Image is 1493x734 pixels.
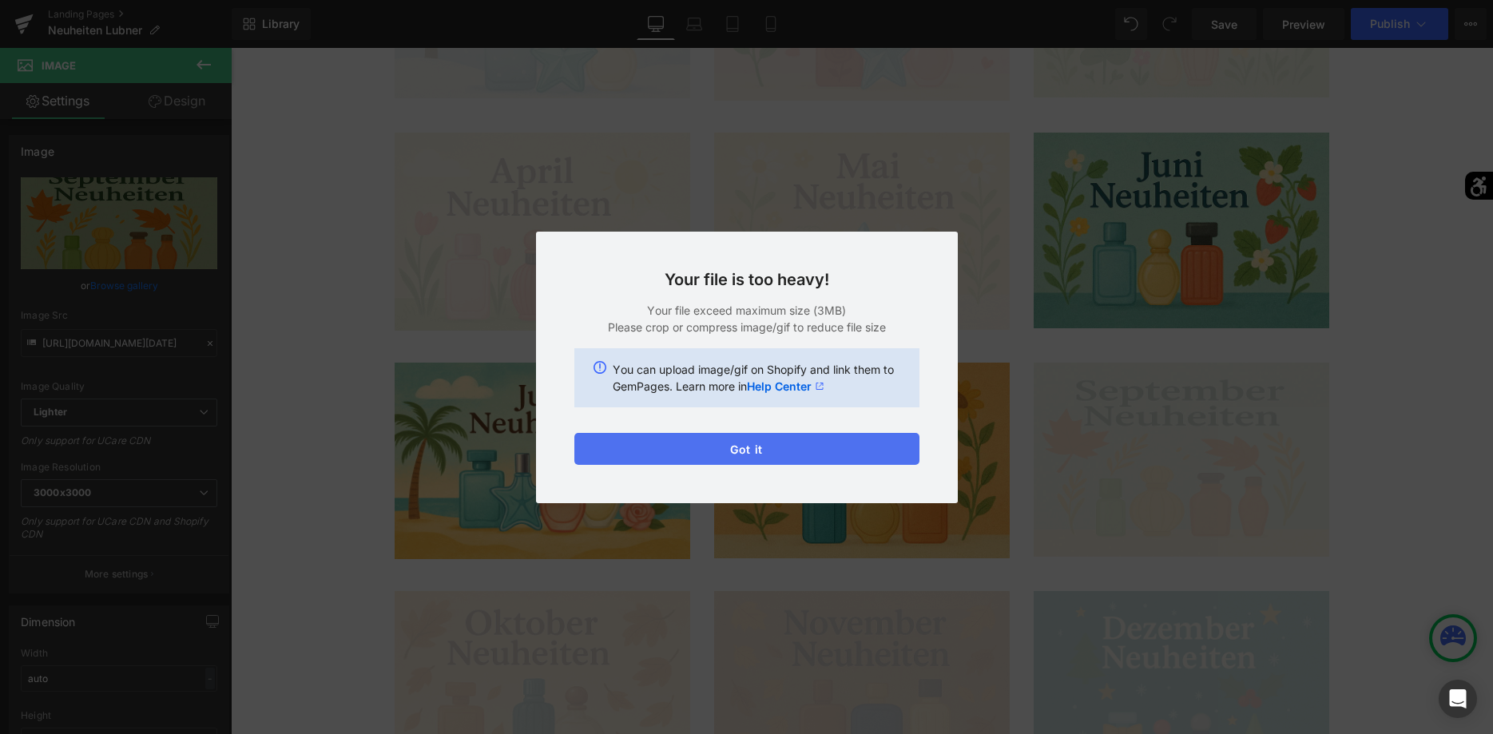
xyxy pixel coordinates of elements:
[1439,680,1477,718] div: Open Intercom Messenger
[613,361,900,395] p: You can upload image/gif on Shopify and link them to GemPages. Learn more in
[574,433,919,465] button: Got it
[574,319,919,335] p: Please crop or compress image/gif to reduce file size
[574,302,919,319] p: Your file exceed maximum size (3MB)
[747,378,824,395] a: Help Center
[574,270,919,289] h3: Your file is too heavy!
